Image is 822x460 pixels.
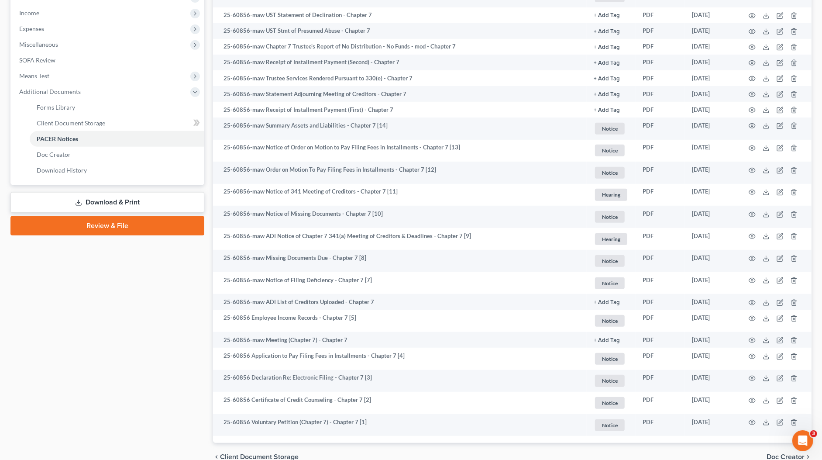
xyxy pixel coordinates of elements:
[595,353,625,365] span: Notice
[594,232,629,246] a: Hearing
[636,310,685,332] td: PDF
[685,118,738,140] td: [DATE]
[685,392,738,414] td: [DATE]
[595,255,625,267] span: Notice
[636,250,685,272] td: PDF
[594,11,629,19] a: + Add Tag
[19,41,58,48] span: Miscellaneous
[685,86,738,102] td: [DATE]
[595,375,625,387] span: Notice
[30,100,204,115] a: Forms Library
[636,23,685,39] td: PDF
[685,348,738,370] td: [DATE]
[685,55,738,70] td: [DATE]
[594,45,620,50] button: + Add Tag
[37,166,87,174] span: Download History
[595,211,625,223] span: Notice
[594,27,629,35] a: + Add Tag
[213,55,587,70] td: 25-60856-maw Receipt of Installment Payment (Second) - Chapter 7
[30,131,204,147] a: PACER Notices
[636,272,685,294] td: PDF
[213,370,587,392] td: 25-60856 Declaration Re: Electronic Filing - Chapter 7 [3]
[594,58,629,66] a: + Add Tag
[636,206,685,228] td: PDF
[636,294,685,310] td: PDF
[213,118,587,140] td: 25-60856-maw Summary Assets and Liabilities - Chapter 7 [14]
[19,9,39,17] span: Income
[10,192,204,213] a: Download & Print
[636,102,685,118] td: PDF
[594,74,629,83] a: + Add Tag
[30,115,204,131] a: Client Document Storage
[595,123,625,135] span: Notice
[636,414,685,436] td: PDF
[594,92,620,97] button: + Add Tag
[595,145,625,156] span: Notice
[685,23,738,39] td: [DATE]
[594,90,629,98] a: + Add Tag
[594,143,629,158] a: Notice
[636,140,685,162] td: PDF
[37,104,75,111] span: Forms Library
[636,184,685,206] td: PDF
[594,106,629,114] a: + Add Tag
[636,370,685,392] td: PDF
[213,206,587,228] td: 25-60856-maw Notice of Missing Documents - Chapter 7 [10]
[37,151,71,158] span: Doc Creator
[594,352,629,366] a: Notice
[213,86,587,102] td: 25-60856-maw Statement Adjourning Meeting of Creditors - Chapter 7
[213,39,587,55] td: 25-60856-maw Chapter 7 Trustee's Report of No Distribution - No Funds - mod - Chapter 7
[685,102,738,118] td: [DATE]
[594,314,629,328] a: Notice
[37,135,78,142] span: PACER Notices
[30,163,204,178] a: Download History
[685,414,738,436] td: [DATE]
[213,228,587,250] td: 25-60856-maw ADI Notice of Chapter 7 341(a) Meeting of Creditors & Deadlines - Chapter 7 [9]
[30,147,204,163] a: Doc Creator
[685,206,738,228] td: [DATE]
[594,300,620,305] button: + Add Tag
[594,60,620,66] button: + Add Tag
[685,332,738,348] td: [DATE]
[19,88,81,95] span: Additional Documents
[213,23,587,39] td: 25-60856-maw UST Stmt of Presumed Abuse - Chapter 7
[213,348,587,370] td: 25-60856 Application to Pay Filing Fees in Installments - Chapter 7 [4]
[810,430,817,437] span: 3
[594,396,629,410] a: Notice
[213,70,587,86] td: 25-60856-maw Trustee Services Rendered Pursuant to 330(e) - Chapter 7
[594,121,629,136] a: Notice
[594,29,620,35] button: + Add Tag
[636,39,685,55] td: PDF
[213,310,587,332] td: 25-60856 Employee Income Records - Chapter 7 [5]
[594,42,629,51] a: + Add Tag
[685,140,738,162] td: [DATE]
[595,189,627,201] span: Hearing
[594,187,629,202] a: Hearing
[685,272,738,294] td: [DATE]
[636,86,685,102] td: PDF
[636,228,685,250] td: PDF
[594,276,629,291] a: Notice
[636,118,685,140] td: PDF
[685,184,738,206] td: [DATE]
[594,338,620,343] button: + Add Tag
[594,298,629,306] a: + Add Tag
[19,72,49,80] span: Means Test
[213,332,587,348] td: 25-60856-maw Meeting (Chapter 7) - Chapter 7
[685,70,738,86] td: [DATE]
[595,419,625,431] span: Notice
[213,250,587,272] td: 25-60856-maw Missing Documents Due - Chapter 7 [8]
[213,7,587,23] td: 25-60856-maw UST Statement of Declination - Chapter 7
[685,228,738,250] td: [DATE]
[19,25,44,32] span: Expenses
[685,162,738,184] td: [DATE]
[636,162,685,184] td: PDF
[213,272,587,294] td: 25-60856-maw Notice of Filing Deficiency - Chapter 7 [7]
[19,56,55,64] span: SOFA Review
[213,294,587,310] td: 25-60856-maw ADI List of Creditors Uploaded - Chapter 7
[213,414,587,436] td: 25-60856 Voluntary Petition (Chapter 7) - Chapter 7 [1]
[594,336,629,344] a: + Add Tag
[685,310,738,332] td: [DATE]
[595,167,625,179] span: Notice
[595,277,625,289] span: Notice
